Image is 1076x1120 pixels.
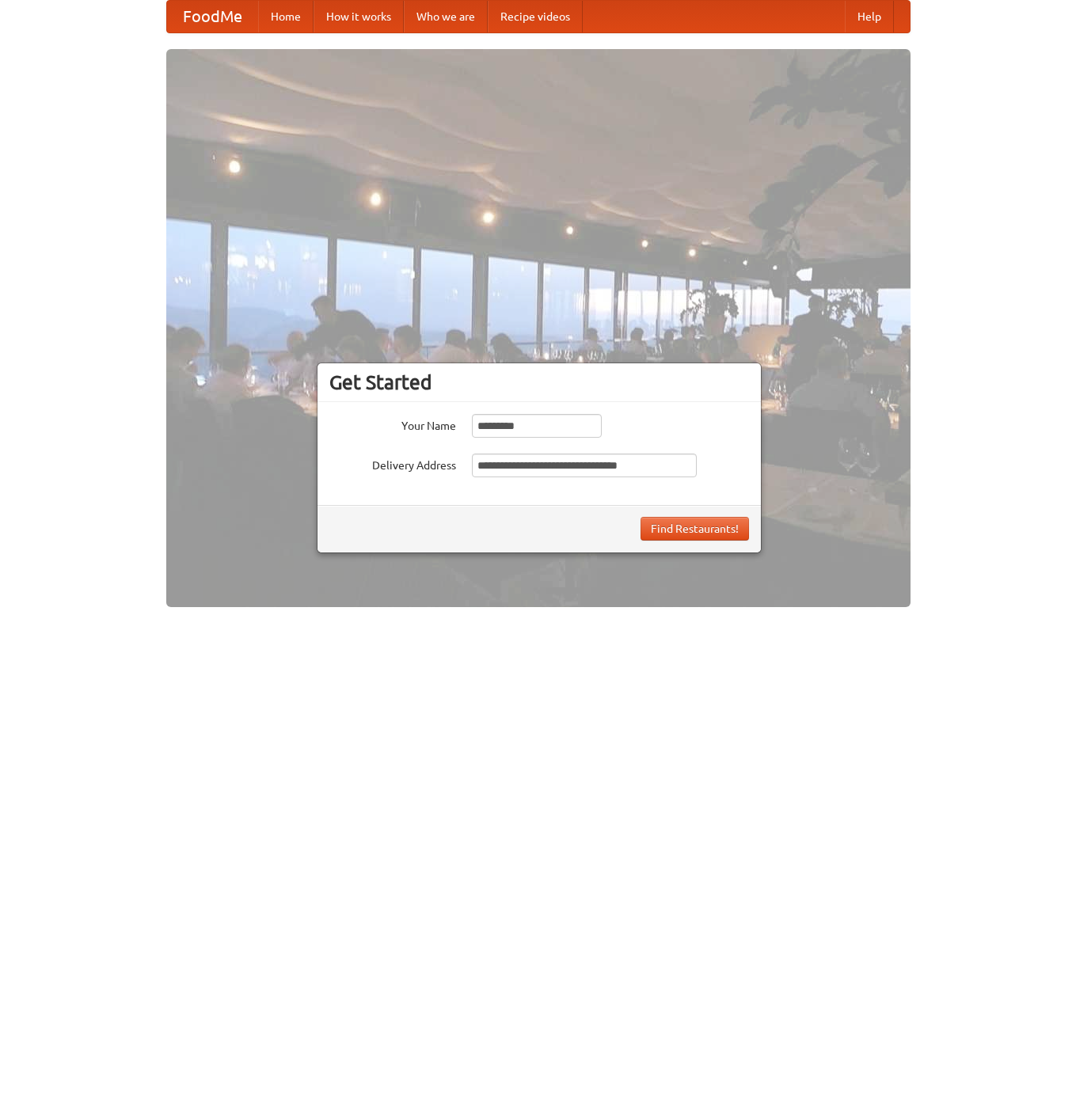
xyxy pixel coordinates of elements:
a: Who we are [404,1,488,32]
a: FoodMe [167,1,258,32]
a: Help [845,1,894,32]
h3: Get Started [329,370,749,394]
label: Delivery Address [329,454,456,473]
label: Your Name [329,414,456,434]
a: Recipe videos [488,1,583,32]
a: Home [258,1,314,32]
button: Find Restaurants! [641,517,749,541]
a: How it works [314,1,404,32]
